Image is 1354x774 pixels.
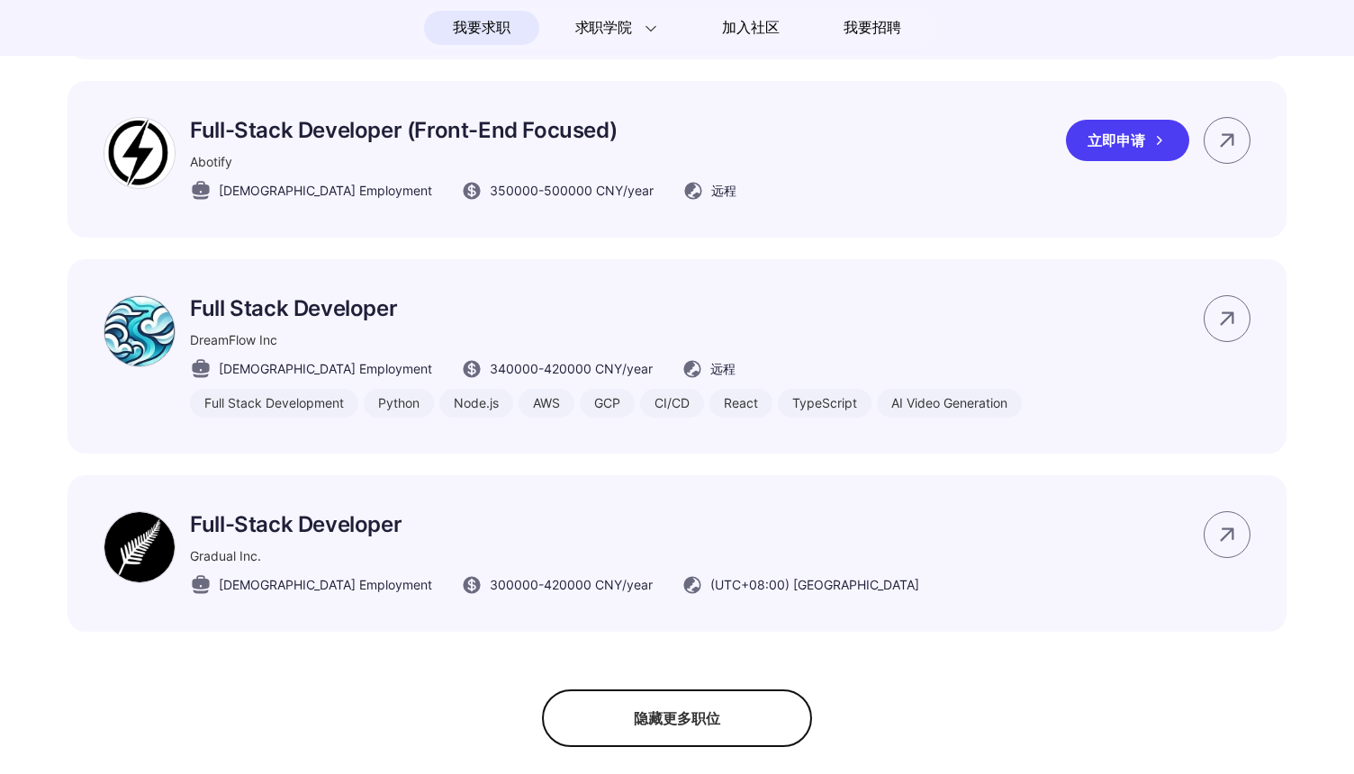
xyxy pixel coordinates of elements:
[709,389,772,418] div: React
[190,154,232,169] span: Abotify
[490,359,653,378] span: 340000 - 420000 CNY /year
[453,13,510,42] span: 我要求职
[219,359,432,378] span: [DEMOGRAPHIC_DATA] Employment
[640,389,704,418] div: CI/CD
[1066,120,1204,161] a: 立即申请
[877,389,1022,418] div: AI Video Generation
[490,181,654,200] span: 350000 - 500000 CNY /year
[710,359,736,378] span: 远程
[580,389,635,418] div: GCP
[190,389,358,418] div: Full Stack Development
[439,389,513,418] div: Node.js
[722,13,779,42] span: 加入社区
[542,689,812,747] div: 隐藏更多职位
[190,548,261,563] span: Gradual Inc.
[190,511,919,537] p: Full-Stack Developer
[219,575,432,594] span: [DEMOGRAPHIC_DATA] Employment
[190,332,277,347] span: DreamFlow Inc
[364,389,434,418] div: Python
[711,181,736,200] span: 远程
[844,17,900,39] span: 我要招聘
[519,389,574,418] div: AWS
[778,389,871,418] div: TypeScript
[710,575,919,594] span: (UTC+08:00) [GEOGRAPHIC_DATA]
[575,17,632,39] span: 求职学院
[1066,120,1189,161] div: 立即申请
[190,295,1022,321] p: Full Stack Developer
[490,575,653,594] span: 300000 - 420000 CNY /year
[190,117,736,143] p: Full-Stack Developer (Front-End Focused)
[219,181,432,200] span: [DEMOGRAPHIC_DATA] Employment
